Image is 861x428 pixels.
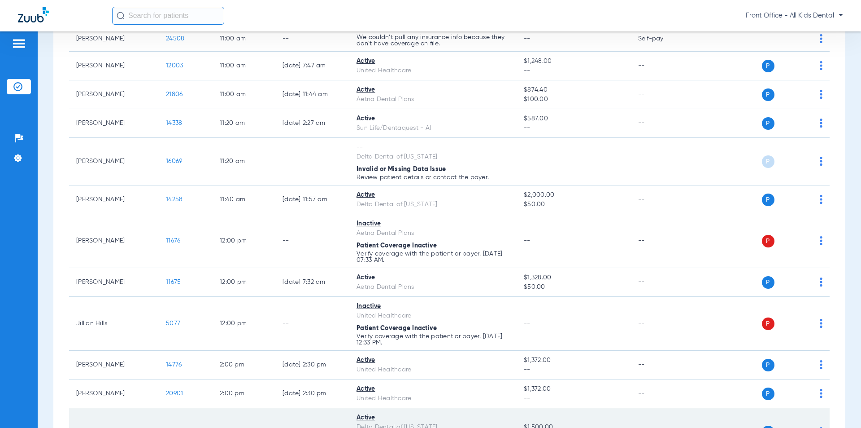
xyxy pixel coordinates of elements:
span: 5077 [166,320,180,327]
img: group-dot-blue.svg [820,319,822,328]
td: 12:00 PM [213,214,275,268]
span: P [762,60,774,72]
td: -- [275,297,349,351]
td: -- [631,214,691,268]
td: [PERSON_NAME] [69,52,159,80]
p: Verify coverage with the patient or payer. [DATE] 07:33 AM. [357,251,509,263]
span: 11676 [166,238,180,244]
div: Active [357,190,509,200]
p: Verify coverage with the patient or payer. [DATE] 12:33 PM. [357,333,509,346]
span: $100.00 [524,95,623,104]
span: 16069 [166,158,182,164]
td: Self-pay [631,26,691,52]
div: Delta Dental of [US_STATE] [357,200,509,209]
td: 12:00 PM [213,268,275,297]
img: group-dot-blue.svg [820,195,822,204]
img: Search Icon [117,12,125,20]
td: -- [631,80,691,109]
td: -- [275,214,349,268]
span: $1,372.00 [524,384,623,394]
span: -- [524,66,623,75]
span: P [762,88,774,101]
div: Active [357,413,509,423]
td: [PERSON_NAME] [69,80,159,109]
span: -- [524,238,531,244]
div: Aetna Dental Plans [357,282,509,292]
div: Delta Dental of [US_STATE] [357,152,509,162]
span: $50.00 [524,282,623,292]
td: -- [631,138,691,185]
img: group-dot-blue.svg [820,34,822,43]
span: Patient Coverage Inactive [357,243,437,249]
p: Review patient details or contact the payer. [357,174,509,181]
td: -- [631,185,691,214]
div: -- [357,143,509,152]
img: hamburger-icon [12,38,26,49]
span: Front Office - All Kids Dental [746,11,843,20]
span: P [762,318,774,330]
span: -- [524,158,531,164]
span: P [762,235,774,247]
div: Sun Life/Dentaquest - AI [357,124,509,133]
div: Active [357,85,509,95]
td: Jillian Hills [69,297,159,351]
span: 14338 [166,120,182,126]
td: [DATE] 7:32 AM [275,268,349,297]
span: 21806 [166,91,183,97]
td: 11:00 AM [213,26,275,52]
td: [PERSON_NAME] [69,351,159,379]
span: P [762,155,774,168]
span: 20901 [166,390,183,397]
span: $587.00 [524,114,623,124]
div: Inactive [357,302,509,311]
span: 14776 [166,362,182,368]
span: 24508 [166,35,184,42]
span: P [762,359,774,371]
p: We couldn’t pull any insurance info because they don’t have coverage on file. [357,34,509,47]
span: Patient Coverage Inactive [357,325,437,331]
td: -- [275,26,349,52]
td: [DATE] 11:44 AM [275,80,349,109]
div: Active [357,273,509,282]
span: $1,328.00 [524,273,623,282]
span: -- [524,394,623,403]
td: [DATE] 2:30 PM [275,351,349,379]
td: -- [631,351,691,379]
td: [PERSON_NAME] [69,379,159,408]
img: group-dot-blue.svg [820,278,822,287]
div: United Healthcare [357,311,509,321]
span: P [762,194,774,206]
img: group-dot-blue.svg [820,119,822,128]
td: -- [631,52,691,80]
td: [PERSON_NAME] [69,138,159,185]
iframe: Chat Widget [816,385,861,428]
span: -- [524,35,531,42]
td: 11:20 AM [213,109,275,138]
span: 14258 [166,196,183,203]
td: -- [631,297,691,351]
span: -- [524,320,531,327]
span: $1,248.00 [524,57,623,66]
div: Aetna Dental Plans [357,229,509,238]
td: -- [275,138,349,185]
span: 12003 [166,62,183,69]
span: $2,000.00 [524,190,623,200]
img: group-dot-blue.svg [820,61,822,70]
td: -- [631,109,691,138]
td: [DATE] 2:27 AM [275,109,349,138]
span: Invalid or Missing Data Issue [357,166,446,172]
td: 2:00 PM [213,351,275,379]
span: P [762,117,774,130]
td: [PERSON_NAME] [69,268,159,297]
div: Active [357,57,509,66]
span: P [762,276,774,289]
td: [DATE] 7:47 AM [275,52,349,80]
td: 11:00 AM [213,52,275,80]
img: group-dot-blue.svg [820,236,822,245]
td: [DATE] 2:30 PM [275,379,349,408]
img: group-dot-blue.svg [820,360,822,369]
span: 11675 [166,279,181,285]
td: [PERSON_NAME] [69,26,159,52]
div: United Healthcare [357,66,509,75]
